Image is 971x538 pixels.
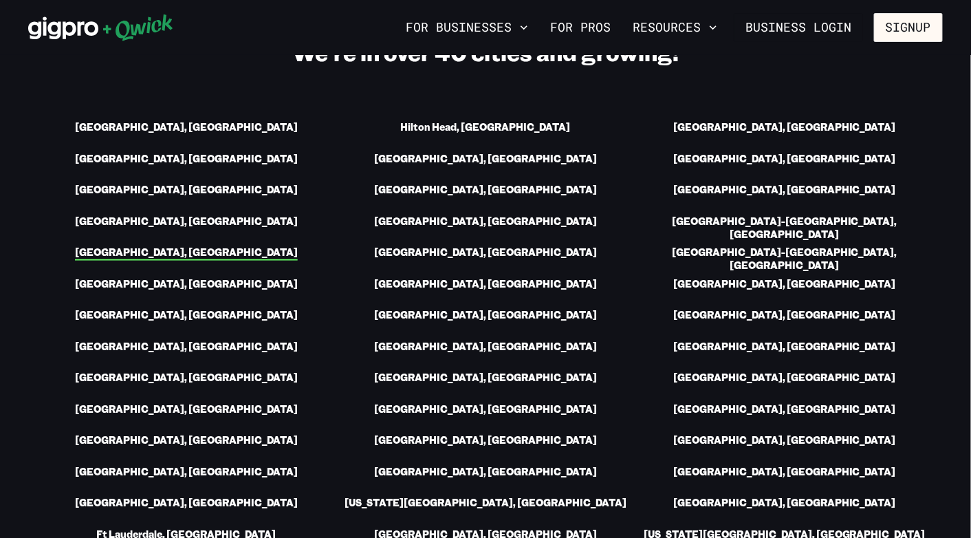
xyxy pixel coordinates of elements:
[734,13,863,42] a: Business Login
[673,309,896,323] a: [GEOGRAPHIC_DATA], [GEOGRAPHIC_DATA]
[75,434,298,449] a: [GEOGRAPHIC_DATA], [GEOGRAPHIC_DATA]
[545,16,616,39] a: For Pros
[627,16,723,39] button: Resources
[374,215,597,230] a: [GEOGRAPHIC_DATA], [GEOGRAPHIC_DATA]
[374,309,597,323] a: [GEOGRAPHIC_DATA], [GEOGRAPHIC_DATA]
[75,215,298,230] a: [GEOGRAPHIC_DATA], [GEOGRAPHIC_DATA]
[673,497,896,511] a: [GEOGRAPHIC_DATA], [GEOGRAPHIC_DATA]
[374,278,597,292] a: [GEOGRAPHIC_DATA], [GEOGRAPHIC_DATA]
[626,215,943,243] a: [GEOGRAPHIC_DATA]-[GEOGRAPHIC_DATA], [GEOGRAPHIC_DATA]
[345,497,626,511] a: [US_STATE][GEOGRAPHIC_DATA], [GEOGRAPHIC_DATA]
[626,246,943,274] a: [GEOGRAPHIC_DATA]-[GEOGRAPHIC_DATA], [GEOGRAPHIC_DATA]
[75,372,298,386] a: [GEOGRAPHIC_DATA], [GEOGRAPHIC_DATA]
[75,403,298,418] a: [GEOGRAPHIC_DATA], [GEOGRAPHIC_DATA]
[673,341,896,355] a: [GEOGRAPHIC_DATA], [GEOGRAPHIC_DATA]
[673,403,896,418] a: [GEOGRAPHIC_DATA], [GEOGRAPHIC_DATA]
[374,246,597,261] a: [GEOGRAPHIC_DATA], [GEOGRAPHIC_DATA]
[374,434,597,449] a: [GEOGRAPHIC_DATA], [GEOGRAPHIC_DATA]
[75,278,298,292] a: [GEOGRAPHIC_DATA], [GEOGRAPHIC_DATA]
[400,16,534,39] button: For Businesses
[75,497,298,511] a: [GEOGRAPHIC_DATA], [GEOGRAPHIC_DATA]
[28,39,943,66] h2: We’re in over 40 cities and growing!
[75,309,298,323] a: [GEOGRAPHIC_DATA], [GEOGRAPHIC_DATA]
[374,153,597,167] a: [GEOGRAPHIC_DATA], [GEOGRAPHIC_DATA]
[673,121,896,136] a: [GEOGRAPHIC_DATA], [GEOGRAPHIC_DATA]
[75,466,298,480] a: [GEOGRAPHIC_DATA], [GEOGRAPHIC_DATA]
[673,278,896,292] a: [GEOGRAPHIC_DATA], [GEOGRAPHIC_DATA]
[401,121,571,136] a: Hilton Head, [GEOGRAPHIC_DATA]
[75,153,298,167] a: [GEOGRAPHIC_DATA], [GEOGRAPHIC_DATA]
[673,153,896,167] a: [GEOGRAPHIC_DATA], [GEOGRAPHIC_DATA]
[673,184,896,198] a: [GEOGRAPHIC_DATA], [GEOGRAPHIC_DATA]
[374,341,597,355] a: [GEOGRAPHIC_DATA], [GEOGRAPHIC_DATA]
[75,121,298,136] a: [GEOGRAPHIC_DATA], [GEOGRAPHIC_DATA]
[75,184,298,198] a: [GEOGRAPHIC_DATA], [GEOGRAPHIC_DATA]
[75,246,298,261] a: [GEOGRAPHIC_DATA], [GEOGRAPHIC_DATA]
[374,184,597,198] a: [GEOGRAPHIC_DATA], [GEOGRAPHIC_DATA]
[374,466,597,480] a: [GEOGRAPHIC_DATA], [GEOGRAPHIC_DATA]
[374,403,597,418] a: [GEOGRAPHIC_DATA], [GEOGRAPHIC_DATA]
[673,466,896,480] a: [GEOGRAPHIC_DATA], [GEOGRAPHIC_DATA]
[673,372,896,386] a: [GEOGRAPHIC_DATA], [GEOGRAPHIC_DATA]
[75,341,298,355] a: [GEOGRAPHIC_DATA], [GEOGRAPHIC_DATA]
[874,13,943,42] button: Signup
[374,372,597,386] a: [GEOGRAPHIC_DATA], [GEOGRAPHIC_DATA]
[673,434,896,449] a: [GEOGRAPHIC_DATA], [GEOGRAPHIC_DATA]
